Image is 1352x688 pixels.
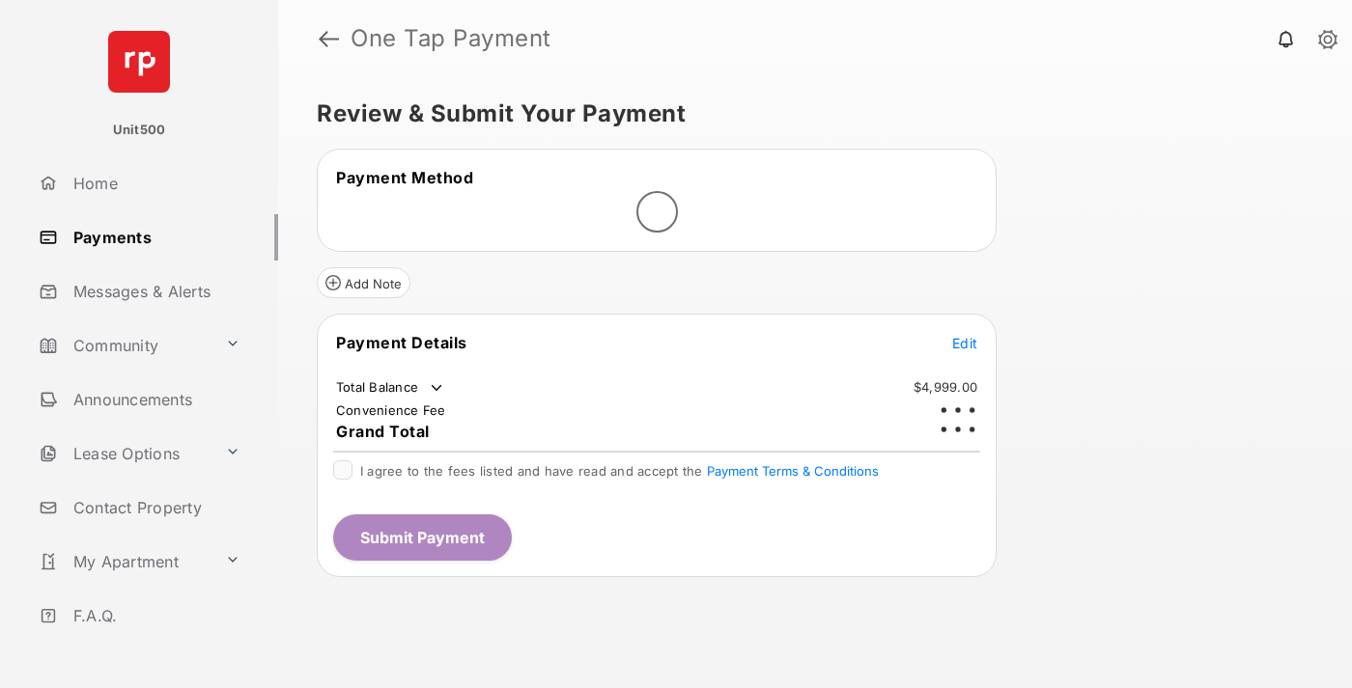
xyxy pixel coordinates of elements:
[336,333,467,352] span: Payment Details
[335,378,446,398] td: Total Balance
[31,376,278,423] a: Announcements
[336,168,473,187] span: Payment Method
[336,422,430,441] span: Grand Total
[317,267,410,298] button: Add Note
[335,401,447,419] td: Convenience Fee
[31,160,278,206] a: Home
[351,27,551,50] strong: One Tap Payment
[31,268,278,315] a: Messages & Alerts
[952,333,977,352] button: Edit
[108,31,170,93] img: svg+xml;base64,PHN2ZyB4bWxucz0iaHR0cDovL3d3dy53My5vcmcvMjAwMC9zdmciIHdpZHRoPSI2NCIgaGVpZ2h0PSI2NC...
[333,514,512,561] button: Submit Payment
[952,335,977,351] span: Edit
[31,538,217,585] a: My Apartment
[31,592,278,639] a: F.A.Q.
[31,214,278,261] a: Payments
[913,378,978,396] td: $4,999.00
[31,430,217,477] a: Lease Options
[31,484,278,531] a: Contact Property
[360,463,879,479] span: I agree to the fees listed and have read and accept the
[317,102,1298,125] h5: Review & Submit Your Payment
[707,463,879,479] button: I agree to the fees listed and have read and accept the
[31,322,217,369] a: Community
[113,121,166,140] p: Unit500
